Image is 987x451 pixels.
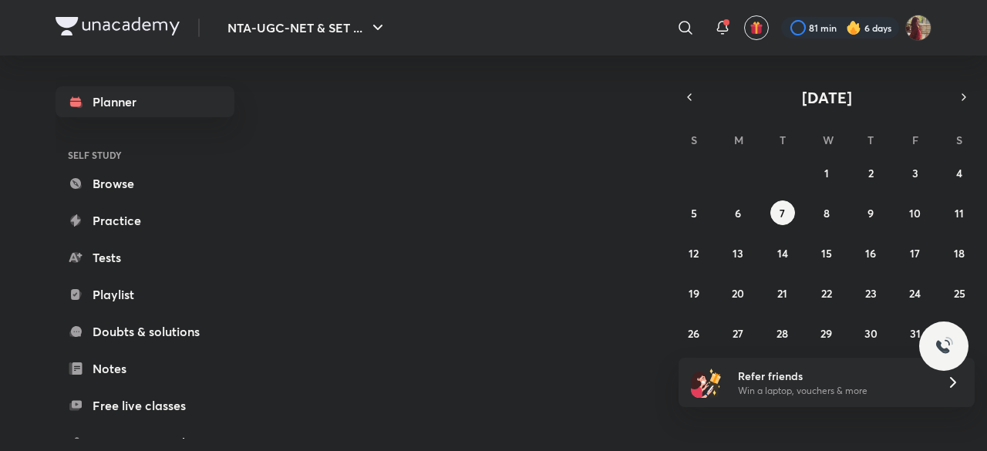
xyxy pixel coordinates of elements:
[738,368,928,384] h6: Refer friends
[682,241,706,265] button: October 12, 2025
[688,326,699,341] abbr: October 26, 2025
[814,160,839,185] button: October 1, 2025
[868,166,874,180] abbr: October 2, 2025
[955,206,964,220] abbr: October 11, 2025
[947,160,972,185] button: October 4, 2025
[864,326,878,341] abbr: October 30, 2025
[956,133,962,147] abbr: Saturday
[909,206,921,220] abbr: October 10, 2025
[865,286,877,301] abbr: October 23, 2025
[726,241,750,265] button: October 13, 2025
[735,206,741,220] abbr: October 6, 2025
[56,142,234,168] h6: SELF STUDY
[909,286,921,301] abbr: October 24, 2025
[56,279,234,310] a: Playlist
[682,281,706,305] button: October 19, 2025
[956,166,962,180] abbr: October 4, 2025
[750,21,763,35] img: avatar
[770,241,795,265] button: October 14, 2025
[777,286,787,301] abbr: October 21, 2025
[954,246,965,261] abbr: October 18, 2025
[858,321,883,345] button: October 30, 2025
[770,321,795,345] button: October 28, 2025
[935,337,953,355] img: ttu
[218,12,396,43] button: NTA-UGC-NET & SET ...
[700,86,953,108] button: [DATE]
[689,286,699,301] abbr: October 19, 2025
[910,326,921,341] abbr: October 31, 2025
[689,246,699,261] abbr: October 12, 2025
[820,326,832,341] abbr: October 29, 2025
[726,321,750,345] button: October 27, 2025
[858,241,883,265] button: October 16, 2025
[682,321,706,345] button: October 26, 2025
[903,321,928,345] button: October 31, 2025
[910,246,920,261] abbr: October 17, 2025
[56,17,180,39] a: Company Logo
[814,200,839,225] button: October 8, 2025
[823,133,834,147] abbr: Wednesday
[734,133,743,147] abbr: Monday
[56,205,234,236] a: Practice
[947,281,972,305] button: October 25, 2025
[776,326,788,341] abbr: October 28, 2025
[780,206,785,220] abbr: October 7, 2025
[780,133,786,147] abbr: Tuesday
[821,286,832,301] abbr: October 22, 2025
[858,200,883,225] button: October 9, 2025
[824,206,830,220] abbr: October 8, 2025
[814,321,839,345] button: October 29, 2025
[691,133,697,147] abbr: Sunday
[867,206,874,220] abbr: October 9, 2025
[726,200,750,225] button: October 6, 2025
[858,281,883,305] button: October 23, 2025
[726,281,750,305] button: October 20, 2025
[802,87,852,108] span: [DATE]
[814,241,839,265] button: October 15, 2025
[858,160,883,185] button: October 2, 2025
[777,246,788,261] abbr: October 14, 2025
[770,200,795,225] button: October 7, 2025
[56,390,234,421] a: Free live classes
[824,166,829,180] abbr: October 1, 2025
[814,281,839,305] button: October 22, 2025
[732,286,744,301] abbr: October 20, 2025
[56,168,234,199] a: Browse
[954,286,965,301] abbr: October 25, 2025
[56,242,234,273] a: Tests
[733,246,743,261] abbr: October 13, 2025
[947,200,972,225] button: October 11, 2025
[867,133,874,147] abbr: Thursday
[912,166,918,180] abbr: October 3, 2025
[947,241,972,265] button: October 18, 2025
[846,20,861,35] img: streak
[733,326,743,341] abbr: October 27, 2025
[821,246,832,261] abbr: October 15, 2025
[903,200,928,225] button: October 10, 2025
[738,384,928,398] p: Win a laptop, vouchers & more
[744,15,769,40] button: avatar
[903,241,928,265] button: October 17, 2025
[770,281,795,305] button: October 21, 2025
[56,353,234,384] a: Notes
[691,367,722,398] img: referral
[56,17,180,35] img: Company Logo
[56,316,234,347] a: Doubts & solutions
[903,281,928,305] button: October 24, 2025
[912,133,918,147] abbr: Friday
[56,86,234,117] a: Planner
[903,160,928,185] button: October 3, 2025
[682,200,706,225] button: October 5, 2025
[905,15,931,41] img: Srishti Sharma
[691,206,697,220] abbr: October 5, 2025
[865,246,876,261] abbr: October 16, 2025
